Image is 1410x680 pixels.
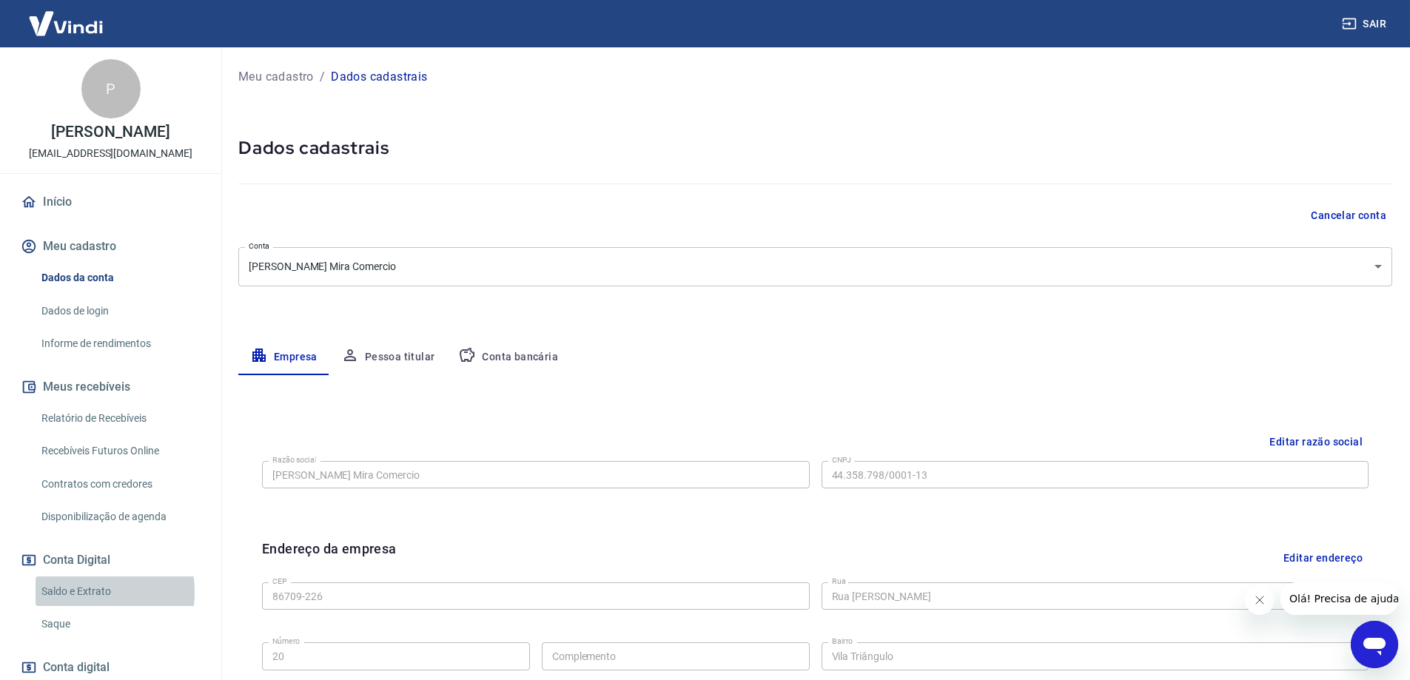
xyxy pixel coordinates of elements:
[1305,202,1392,229] button: Cancelar conta
[1339,10,1392,38] button: Sair
[18,544,204,576] button: Conta Digital
[272,636,300,647] label: Número
[331,68,427,86] p: Dados cadastrais
[36,502,204,532] a: Disponibilização de agenda
[446,340,570,375] button: Conta bancária
[36,296,204,326] a: Dados de login
[329,340,447,375] button: Pessoa titular
[36,609,204,639] a: Saque
[36,469,204,499] a: Contratos com credores
[249,240,269,252] label: Conta
[238,68,314,86] a: Meu cadastro
[832,576,846,587] label: Rua
[18,186,204,218] a: Início
[1245,585,1275,615] iframe: Fechar mensagem
[832,636,853,647] label: Bairro
[238,340,329,375] button: Empresa
[832,454,851,465] label: CNPJ
[9,10,124,22] span: Olá! Precisa de ajuda?
[320,68,325,86] p: /
[36,576,204,607] a: Saldo e Extrato
[238,136,1392,160] h5: Dados cadastrais
[1278,539,1369,576] button: Editar endereço
[1263,428,1369,456] button: Editar razão social
[81,59,141,118] div: P
[36,263,204,293] a: Dados da conta
[1351,621,1398,668] iframe: Botão para abrir a janela de mensagens
[29,146,192,161] p: [EMAIL_ADDRESS][DOMAIN_NAME]
[272,576,286,587] label: CEP
[18,371,204,403] button: Meus recebíveis
[51,124,169,140] p: [PERSON_NAME]
[238,247,1392,286] div: [PERSON_NAME] Mira Comercio
[18,1,114,46] img: Vindi
[36,329,204,359] a: Informe de rendimentos
[43,657,110,678] span: Conta digital
[18,230,204,263] button: Meu cadastro
[262,539,397,576] h6: Endereço da empresa
[272,454,316,465] label: Razão social
[36,403,204,434] a: Relatório de Recebíveis
[36,436,204,466] a: Recebíveis Futuros Online
[1280,582,1398,615] iframe: Mensagem da empresa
